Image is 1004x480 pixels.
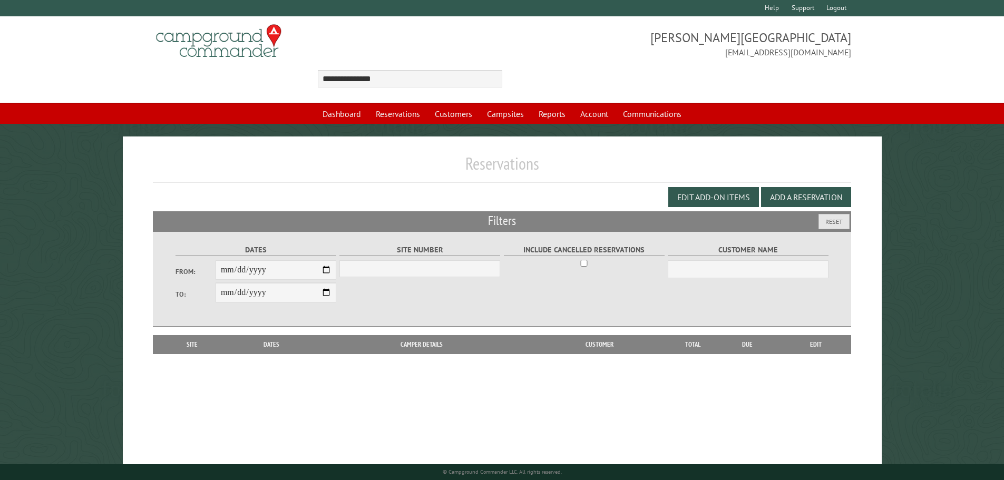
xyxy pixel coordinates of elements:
a: Reports [532,104,572,124]
th: Camper Details [317,335,527,354]
th: Site [158,335,227,354]
h1: Reservations [153,153,852,182]
img: Campground Commander [153,21,285,62]
label: Dates [176,244,336,256]
th: Due [714,335,781,354]
a: Customers [428,104,479,124]
a: Reservations [369,104,426,124]
label: Include Cancelled Reservations [504,244,665,256]
label: To: [176,289,216,299]
small: © Campground Commander LLC. All rights reserved. [443,468,562,475]
label: Customer Name [668,244,828,256]
a: Dashboard [316,104,367,124]
button: Add a Reservation [761,187,851,207]
button: Edit Add-on Items [668,187,759,207]
h2: Filters [153,211,852,231]
span: [PERSON_NAME][GEOGRAPHIC_DATA] [EMAIL_ADDRESS][DOMAIN_NAME] [502,29,852,58]
th: Edit [781,335,852,354]
th: Total [672,335,714,354]
a: Communications [617,104,688,124]
label: Site Number [339,244,500,256]
a: Campsites [481,104,530,124]
a: Account [574,104,615,124]
button: Reset [818,214,850,229]
th: Customer [527,335,672,354]
label: From: [176,267,216,277]
th: Dates [227,335,317,354]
